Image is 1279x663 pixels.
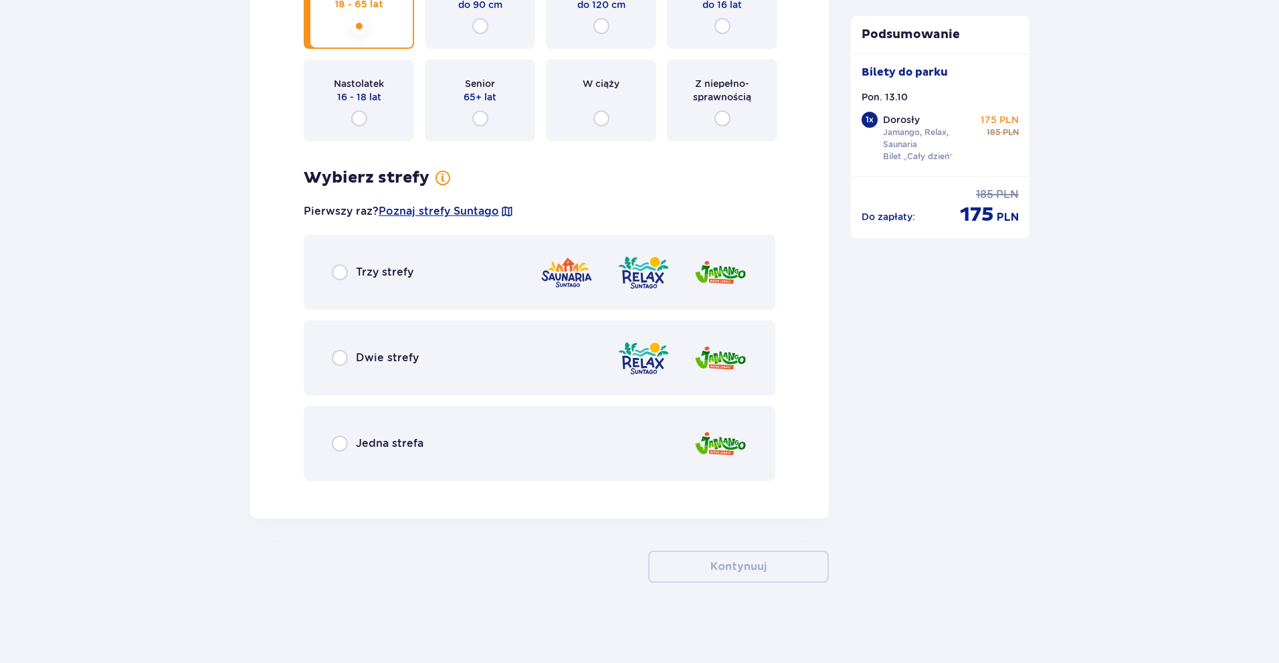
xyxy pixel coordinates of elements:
span: Senior [465,77,495,90]
span: W ciąży [583,77,619,90]
p: Dorosły [883,113,920,126]
span: Z niepełno­sprawnością [679,77,765,104]
p: Pierwszy raz? [304,204,514,219]
p: Pon. 13.10 [862,90,908,104]
img: Relax [617,254,670,292]
button: Kontynuuj [648,551,829,583]
span: 185 [976,187,993,202]
p: 175 PLN [981,113,1019,126]
span: PLN [1003,126,1019,138]
img: Saunaria [540,254,593,292]
p: Bilety do parku [862,65,948,80]
p: Jamango, Relax, Saunaria [883,126,975,151]
span: 16 - 18 lat [337,90,381,104]
span: Jedna strefa [356,436,423,451]
span: Nastolatek [334,77,384,90]
img: Jamango [694,254,747,292]
div: 1 x [862,112,878,128]
p: Podsumowanie [851,27,1030,43]
h3: Wybierz strefy [304,168,429,188]
p: Do zapłaty : [862,210,915,223]
img: Jamango [694,425,747,463]
span: Trzy strefy [356,265,413,280]
span: Dwie strefy [356,351,419,365]
span: 65+ lat [464,90,496,104]
p: Kontynuuj [710,559,767,574]
span: PLN [996,187,1019,202]
img: Jamango [694,339,747,377]
p: Bilet „Cały dzień” [883,151,953,163]
img: Relax [617,339,670,377]
span: 185 [987,126,1000,138]
span: PLN [997,210,1019,225]
a: Poznaj strefy Suntago [379,204,499,219]
span: 175 [960,202,994,227]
